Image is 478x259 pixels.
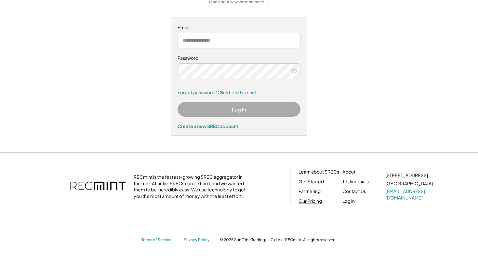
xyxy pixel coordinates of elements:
div: RECmint is the fastest-growing SREC aggregator in the mid-Atlantic. SRECs can be hard, and we wan... [134,174,249,199]
a: Our Pricing [299,198,322,204]
a: Get Started [299,178,324,185]
div: [GEOGRAPHIC_DATA] [385,180,433,187]
div: Password [178,55,300,61]
div: Create a new SREC account [178,123,300,129]
a: Log in [342,198,355,204]
a: [EMAIL_ADDRESS][DOMAIN_NAME] [385,188,434,201]
a: About [342,169,355,175]
a: Partnering [299,188,321,195]
button: Log In [178,102,300,117]
a: Contact Us [342,188,366,195]
a: Forgot password? Click here to reset. [178,89,300,96]
a: Privacy Policy [184,237,213,243]
a: Testimonials [342,178,369,185]
div: [STREET_ADDRESS] [385,172,428,179]
a: Terms of Service [141,237,177,243]
div: © 2025 Sun Tribe Trading, LLC d.b.a. RECmint. All rights reserved. [219,237,337,242]
a: Learn about SRECs [299,169,339,175]
div: Email [178,24,300,31]
img: recmint-logotype%403x.png [70,175,126,198]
